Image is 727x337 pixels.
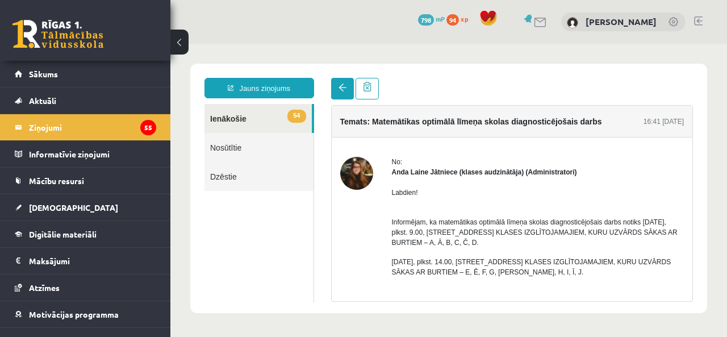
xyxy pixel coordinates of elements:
span: xp [461,14,468,23]
span: 798 [418,14,434,26]
a: Motivācijas programma [15,301,156,327]
span: Aktuāli [29,95,56,106]
a: Digitālie materiāli [15,221,156,247]
span: Digitālie materiāli [29,229,97,239]
a: Sākums [15,61,156,87]
a: 54Ienākošie [34,60,141,89]
a: Ziņojumi55 [15,114,156,140]
a: 798 mP [418,14,445,23]
a: [DEMOGRAPHIC_DATA] [15,194,156,220]
a: 94 xp [446,14,474,23]
span: mP [436,14,445,23]
a: Mācību resursi [15,168,156,194]
legend: Informatīvie ziņojumi [29,141,156,167]
span: Mācību resursi [29,176,84,186]
span: Informējam, ka matemātikas optimālā līmeņa skolas diagnosticējošais darbs notiks [DATE], plkst. 9... [222,174,507,203]
span: Motivācijas programma [29,309,119,319]
a: Rīgas 1. Tālmācības vidusskola [12,20,103,48]
a: [PERSON_NAME] [586,16,657,27]
strong: Anda Laine Jātniece (klases audzinātāja) (Administratori) [222,124,407,132]
a: Dzēstie [34,118,143,147]
a: Aktuāli [15,88,156,114]
a: Jauns ziņojums [34,34,144,55]
span: 94 [446,14,459,26]
span: Sākums [29,69,58,79]
span: Atzīmes [29,282,60,293]
i: 55 [140,120,156,135]
div: 16:41 [DATE] [473,73,513,83]
span: [DEMOGRAPHIC_DATA] [29,202,118,213]
span: 54 [117,66,135,79]
legend: Ziņojumi [29,114,156,140]
span: [DATE], plkst. 14.00, [STREET_ADDRESS] KLASES IZGLĪTOJAMAJIEM, KURU UZVĀRDS SĀKAS AR BURTIEM – E,... [222,214,501,232]
img: Anda Laine Jātniece (klases audzinātāja) [170,113,203,146]
div: No: [222,113,514,123]
a: Nosūtītie [34,89,143,118]
a: Informatīvie ziņojumi [15,141,156,167]
img: Terēza Jermaka [567,17,578,28]
span: Labdien! [222,145,248,153]
a: Maksājumi [15,248,156,274]
a: Atzīmes [15,274,156,301]
legend: Maksājumi [29,248,156,274]
h4: Temats: Matemātikas optimālā līmeņa skolas diagnosticējošais darbs [170,73,432,82]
